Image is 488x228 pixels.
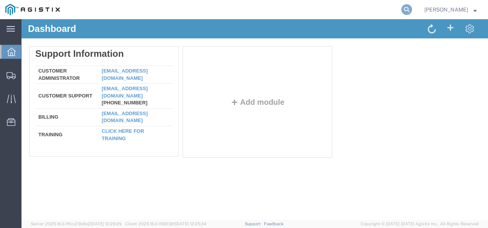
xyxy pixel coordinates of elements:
[5,4,60,15] img: logo
[125,221,206,226] span: Client: 2025.16.0-1592391
[77,64,151,89] td: [PHONE_NUMBER]
[361,221,479,227] span: Copyright © [DATE]-[DATE] Agistix Inc., All Rights Reserved
[175,221,206,226] span: [DATE] 12:25:34
[264,221,284,226] a: Feedback
[80,49,126,62] a: [EMAIL_ADDRESS][DOMAIN_NAME]
[80,66,126,79] a: [EMAIL_ADDRESS][DOMAIN_NAME]
[207,79,265,87] button: Add module
[14,89,77,107] td: Billing
[14,64,77,89] td: Customer Support
[424,5,477,14] button: [PERSON_NAME]
[245,221,264,226] a: Support
[21,19,488,220] iframe: FS Legacy Container
[31,221,122,226] span: Server: 2025.16.0-1ffcc23b9e2
[80,109,123,122] a: Click here for training
[424,5,468,14] span: Nathan Seeley
[14,107,77,123] td: Training
[91,221,122,226] span: [DATE] 12:29:29
[80,91,126,104] a: [EMAIL_ADDRESS][DOMAIN_NAME]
